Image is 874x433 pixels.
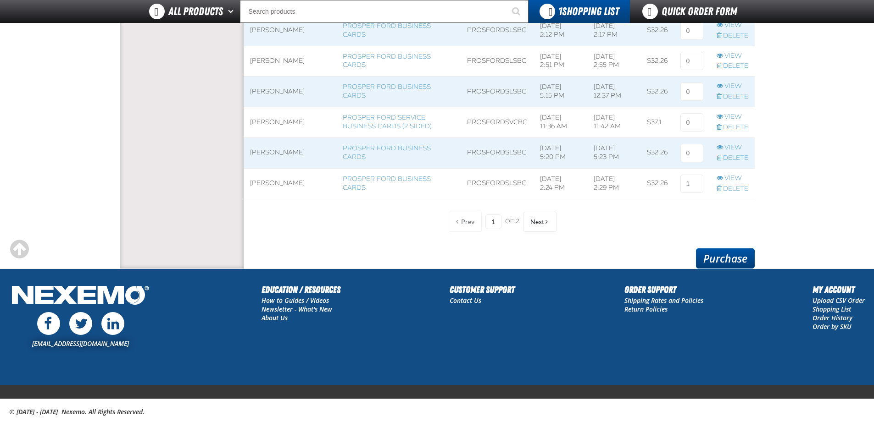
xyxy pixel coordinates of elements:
[717,143,748,152] a: View row action
[244,137,336,168] td: [PERSON_NAME]
[717,32,748,40] a: Delete row action
[461,15,534,46] td: ProsFordSlsBC
[534,137,587,168] td: [DATE] 5:20 PM
[450,283,515,296] h2: Customer Support
[587,137,640,168] td: [DATE] 5:23 PM
[813,313,852,322] a: Order History
[587,15,640,46] td: [DATE] 2:17 PM
[461,77,534,107] td: ProsFordSlsBC
[640,137,674,168] td: $32.26
[244,77,336,107] td: [PERSON_NAME]
[680,82,703,101] input: 0
[461,46,534,77] td: ProsFordSlsBC
[680,144,703,162] input: 0
[640,168,674,199] td: $32.26
[640,107,674,138] td: $37.1
[717,82,748,91] a: View row action
[9,239,29,259] div: Scroll to the top
[9,283,152,310] img: Nexemo Logo
[640,15,674,46] td: $32.26
[530,218,544,225] span: Next Page
[534,107,587,138] td: [DATE] 11:36 AM
[534,46,587,77] td: [DATE] 2:51 PM
[813,305,851,313] a: Shopping List
[717,113,748,121] a: View row action
[717,185,748,193] a: Delete row action
[717,21,748,30] a: View row action
[680,175,703,193] input: 0
[587,77,640,107] td: [DATE] 12:37 PM
[813,296,865,305] a: Upload CSV Order
[262,283,340,296] h2: Education / Resources
[696,248,755,269] a: Purchase
[717,174,748,183] a: View row action
[587,107,640,138] td: [DATE] 11:42 AM
[461,137,534,168] td: ProsFordSlsBC
[717,62,748,71] a: Delete row action
[343,175,431,192] a: Prosper Ford Business Cards
[534,15,587,46] td: [DATE] 2:12 PM
[244,46,336,77] td: [PERSON_NAME]
[450,296,481,305] a: Contact Us
[680,22,703,40] input: 0
[717,93,748,101] a: Delete row action
[343,53,431,69] a: Prosper Ford Business Cards
[262,296,329,305] a: How to Guides / Videos
[587,46,640,77] td: [DATE] 2:55 PM
[558,5,562,18] strong: 1
[343,83,431,99] a: Prosper Ford Business Cards
[505,218,519,226] span: of 2
[624,305,668,313] a: Return Policies
[343,22,431,38] a: Prosper Ford Business Cards
[32,339,129,348] a: [EMAIL_ADDRESS][DOMAIN_NAME]
[262,313,288,322] a: About Us
[244,15,336,46] td: [PERSON_NAME]
[717,123,748,132] a: Delete row action
[523,212,557,232] button: Next Page
[244,107,336,138] td: [PERSON_NAME]
[587,168,640,199] td: [DATE] 2:29 PM
[461,168,534,199] td: ProsFordSlsBC
[640,77,674,107] td: $32.26
[244,168,336,199] td: [PERSON_NAME]
[680,52,703,70] input: 0
[717,52,748,60] a: View row action
[485,214,501,229] input: Current page number
[343,144,431,161] a: Prosper Ford Business Cards
[343,114,432,130] a: Prosper Ford Service Business Cards (2 Sided)
[624,283,703,296] h2: Order Support
[558,5,619,18] span: Shopping List
[534,168,587,199] td: [DATE] 2:24 PM
[813,283,865,296] h2: My Account
[534,77,587,107] td: [DATE] 5:15 PM
[461,107,534,138] td: ProsFordSvcBC
[813,322,852,331] a: Order by SKU
[168,3,223,20] span: All Products
[717,154,748,163] a: Delete row action
[624,296,703,305] a: Shipping Rates and Policies
[262,305,332,313] a: Newsletter - What's New
[640,46,674,77] td: $32.26
[680,113,703,132] input: 0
